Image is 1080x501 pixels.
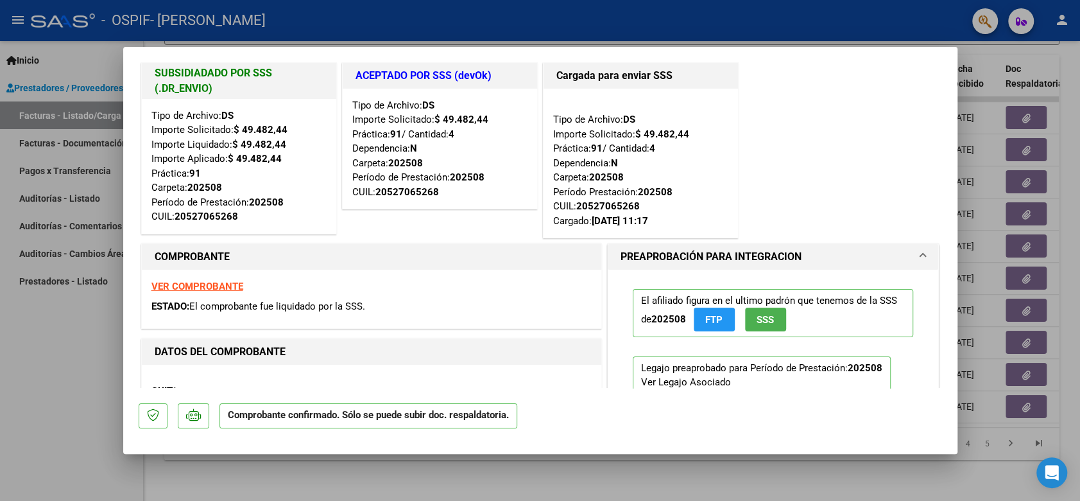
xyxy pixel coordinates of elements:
[576,199,640,214] div: 20527065268
[621,249,801,265] h1: PREAPROBACIÓN PARA INTEGRACION
[633,289,914,337] p: El afiliado figura en el ultimo padrón que tenemos de la SSS de
[589,171,624,183] strong: 202508
[390,128,402,140] strong: 91
[638,186,673,198] strong: 202508
[155,251,230,263] strong: COMPROBANTE
[1036,457,1067,488] div: Open Intercom Messenger
[848,362,882,374] strong: 202508
[434,114,488,125] strong: $ 49.482,44
[651,313,686,325] strong: 202508
[155,66,323,96] h1: SUBSIDIADADO POR SSS (.DR_ENVIO)
[410,143,417,154] strong: N
[249,197,284,208] strong: 202508
[155,346,286,358] strong: DATOS DEL COMPROBANTE
[189,168,201,179] strong: 91
[450,171,484,183] strong: 202508
[623,114,635,125] strong: DS
[375,185,439,200] div: 20527065268
[352,98,527,200] div: Tipo de Archivo: Importe Solicitado: Práctica: / Cantidad: Dependencia: Carpeta: Período de Prest...
[556,68,725,83] h1: Cargada para enviar SSS
[356,68,524,83] h1: ACEPTADO POR SSS (devOk)
[151,281,243,292] a: VER COMPROBANTE
[219,403,517,428] p: Comprobante confirmado. Sólo se puede subir doc. respaldatoria.
[228,153,282,164] strong: $ 49.482,44
[221,110,234,121] strong: DS
[591,143,603,154] strong: 91
[232,139,286,150] strong: $ 49.482,44
[388,157,423,169] strong: 202508
[175,209,238,224] div: 20527065268
[151,301,189,312] span: ESTADO:
[422,100,434,111] strong: DS
[641,375,731,389] div: Ver Legajo Asociado
[151,384,284,399] p: CUIT
[757,314,774,326] span: SSS
[553,98,728,229] div: Tipo de Archivo: Importe Solicitado: Práctica: / Cantidad: Dependencia: Carpeta: Período Prestaci...
[187,182,222,193] strong: 202508
[745,308,786,331] button: SSS
[635,128,689,140] strong: $ 49.482,44
[694,308,735,331] button: FTP
[189,301,365,312] span: El comprobante fue liquidado por la SSS.
[705,314,723,326] span: FTP
[234,124,287,136] strong: $ 49.482,44
[592,215,648,227] strong: [DATE] 11:17
[633,356,891,480] p: Legajo preaprobado para Período de Prestación:
[608,244,939,270] mat-expansion-panel-header: PREAPROBACIÓN PARA INTEGRACION
[449,128,454,140] strong: 4
[611,157,618,169] strong: N
[151,109,327,224] div: Tipo de Archivo: Importe Solicitado: Importe Liquidado: Importe Aplicado: Práctica: Carpeta: Perí...
[649,143,655,154] strong: 4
